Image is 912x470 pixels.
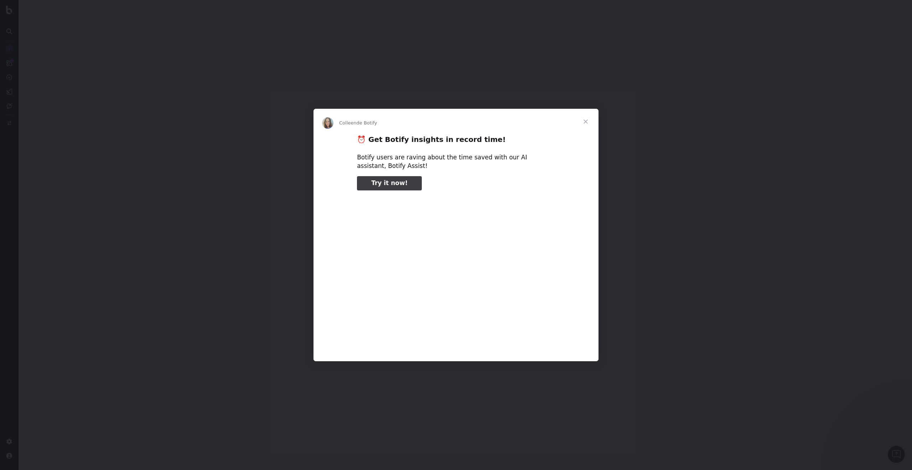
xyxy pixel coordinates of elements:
span: Try it now! [371,179,408,187]
div: Botify users are raving about the time saved with our AI assistant, Botify Assist! [357,153,555,170]
img: Profile image for Colleen [322,117,333,129]
h2: ⏰ Get Botify insights in record time! [357,135,555,148]
video: Regarder la vidéo [307,196,605,345]
span: de Botify [357,120,377,126]
span: Fermer [573,109,598,134]
span: Colleen [339,120,357,126]
a: Try it now! [357,176,422,190]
